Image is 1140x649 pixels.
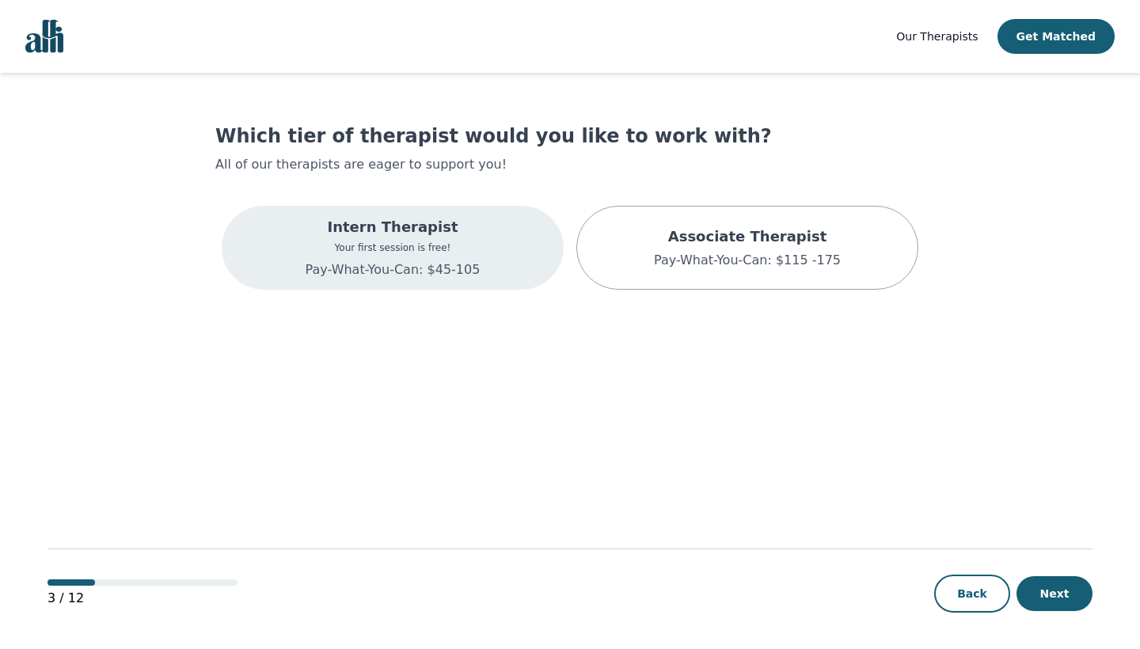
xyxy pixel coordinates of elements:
p: 3 / 12 [47,589,237,608]
p: Associate Therapist [654,226,841,248]
p: Pay-What-You-Can: $115 -175 [654,251,841,270]
p: Intern Therapist [306,216,481,238]
img: alli logo [25,20,63,53]
button: Get Matched [997,19,1115,54]
a: Our Therapists [896,27,978,46]
button: Next [1016,576,1092,611]
span: Our Therapists [896,30,978,43]
h1: Which tier of therapist would you like to work with? [215,123,925,149]
button: Back [934,575,1010,613]
p: All of our therapists are eager to support you! [215,155,925,174]
p: Your first session is free! [306,241,481,254]
p: Pay-What-You-Can: $45-105 [306,260,481,279]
